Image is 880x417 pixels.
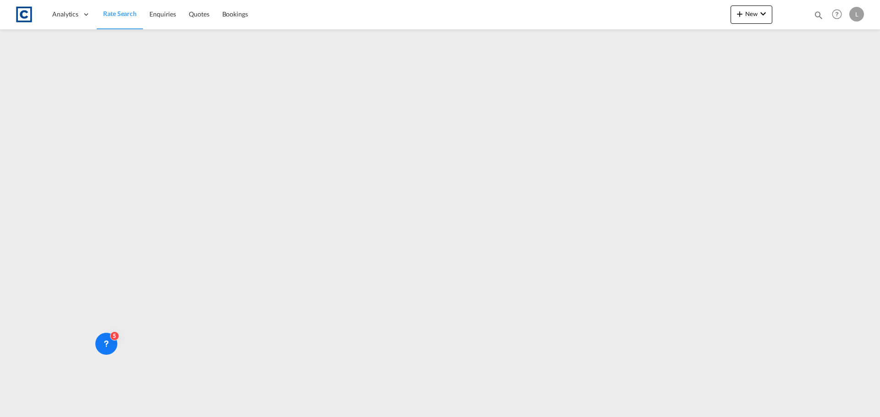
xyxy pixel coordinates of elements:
img: 1fdb9190129311efbfaf67cbb4249bed.jpeg [14,4,34,25]
div: L [849,7,864,22]
div: icon-magnify [814,10,824,24]
span: Quotes [189,10,209,18]
md-icon: icon-chevron-down [758,8,769,19]
md-icon: icon-plus 400-fg [734,8,745,19]
div: Help [829,6,849,23]
span: Analytics [52,10,78,19]
button: icon-plus 400-fgNewicon-chevron-down [731,5,772,24]
span: Rate Search [103,10,137,17]
md-icon: icon-magnify [814,10,824,20]
span: Help [829,6,845,22]
span: Enquiries [149,10,176,18]
span: New [734,10,769,17]
span: Bookings [222,10,248,18]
